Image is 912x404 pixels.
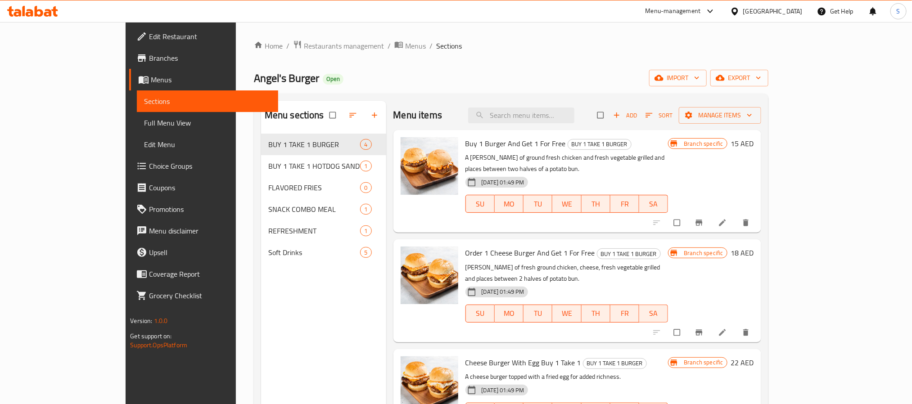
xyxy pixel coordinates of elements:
div: items [360,204,371,215]
span: MO [498,307,520,320]
span: SA [643,198,664,211]
button: Manage items [679,107,761,124]
span: SA [643,307,664,320]
button: FR [610,305,639,323]
a: Promotions [129,198,278,220]
div: FLAVORED FRIES0 [261,177,386,198]
span: import [656,72,700,84]
span: Select to update [668,214,687,231]
a: Coverage Report [129,263,278,285]
p: [PERSON_NAME] of fresh ground chicken, cheese, fresh vegetable grilled and places between 2 halve... [465,262,668,284]
span: Cheese Burger With Egg Buy 1 Take 1 [465,356,581,369]
span: Manage items [686,110,754,121]
div: REFRESHMENT1 [261,220,386,242]
button: delete [736,213,758,233]
a: Edit Menu [137,134,278,155]
input: search [468,108,574,123]
span: TH [585,307,607,320]
span: Select to update [668,324,687,341]
a: Restaurants management [293,40,384,52]
span: Angel's Burger [254,68,319,88]
button: Sort [643,108,675,122]
h6: 22 AED [731,356,754,369]
button: SA [639,305,668,323]
a: Grocery Checklist [129,285,278,306]
span: [DATE] 01:49 PM [478,178,528,187]
span: Sections [436,40,462,51]
span: Edit Restaurant [149,31,271,42]
button: MO [495,195,524,213]
span: SU [470,198,491,211]
button: TH [582,195,610,213]
a: Edit menu item [718,218,729,227]
span: Branches [149,53,271,63]
span: Edit Menu [144,139,271,150]
h2: Menu sections [265,108,324,122]
span: TU [527,198,549,211]
h6: 18 AED [731,247,754,259]
div: BUY 1 TAKE 1 HOTDOG SANDWICH1 [261,155,386,177]
div: items [360,182,371,193]
span: BUY 1 TAKE 1 BURGER [268,139,361,150]
img: Buy 1 Burger And Get 1 For Free [401,137,458,195]
a: Menus [394,40,426,52]
span: export [718,72,761,84]
span: Soft Drinks [268,247,361,258]
span: WE [556,198,578,211]
div: BUY 1 TAKE 1 BURGER [597,248,661,259]
span: WE [556,307,578,320]
div: SNACK COMBO MEAL1 [261,198,386,220]
span: Restaurants management [304,40,384,51]
span: Sections [144,96,271,107]
span: FLAVORED FRIES [268,182,361,193]
button: export [710,70,768,86]
a: Branches [129,47,278,69]
button: Add [611,108,640,122]
h2: Menu items [393,108,442,122]
div: items [360,225,371,236]
button: SU [465,195,495,213]
button: MO [495,305,524,323]
span: Open [323,75,343,83]
span: 1.0.0 [154,315,168,327]
a: Choice Groups [129,155,278,177]
p: A cheese burger topped with a fried egg for added richness. [465,371,668,382]
span: [DATE] 01:49 PM [478,287,528,296]
nav: Menu sections [261,130,386,267]
div: BUY 1 TAKE 1 BURGER [583,358,647,369]
div: BUY 1 TAKE 1 BURGER4 [261,134,386,155]
button: SU [465,305,495,323]
button: WE [552,195,581,213]
li: / [388,40,391,51]
span: Sort [646,110,673,121]
a: Edit Restaurant [129,26,278,47]
span: Order 1 Cheese Burger And Get 1 For Free [465,246,595,260]
span: Coupons [149,182,271,193]
button: TU [524,305,552,323]
button: import [649,70,707,86]
div: Soft Drinks5 [261,242,386,263]
span: Menus [405,40,426,51]
span: Buy 1 Burger And Get 1 For Free [465,137,566,150]
span: BUY 1 TAKE 1 HOTDOG SANDWICH [268,161,361,171]
button: delete [736,323,758,342]
h6: 15 AED [731,137,754,150]
span: Choice Groups [149,161,271,171]
button: WE [552,305,581,323]
div: BUY 1 TAKE 1 BURGER [568,139,632,150]
span: SU [470,307,491,320]
span: Add item [611,108,640,122]
img: Order 1 Cheese Burger And Get 1 For Free [401,247,458,304]
span: Grocery Checklist [149,290,271,301]
a: Sections [137,90,278,112]
span: Menu disclaimer [149,225,271,236]
span: S [897,6,900,16]
span: Menus [151,74,271,85]
button: FR [610,195,639,213]
a: Edit menu item [718,328,729,337]
span: TH [585,198,607,211]
a: Support.OpsPlatform [130,339,187,351]
button: SA [639,195,668,213]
